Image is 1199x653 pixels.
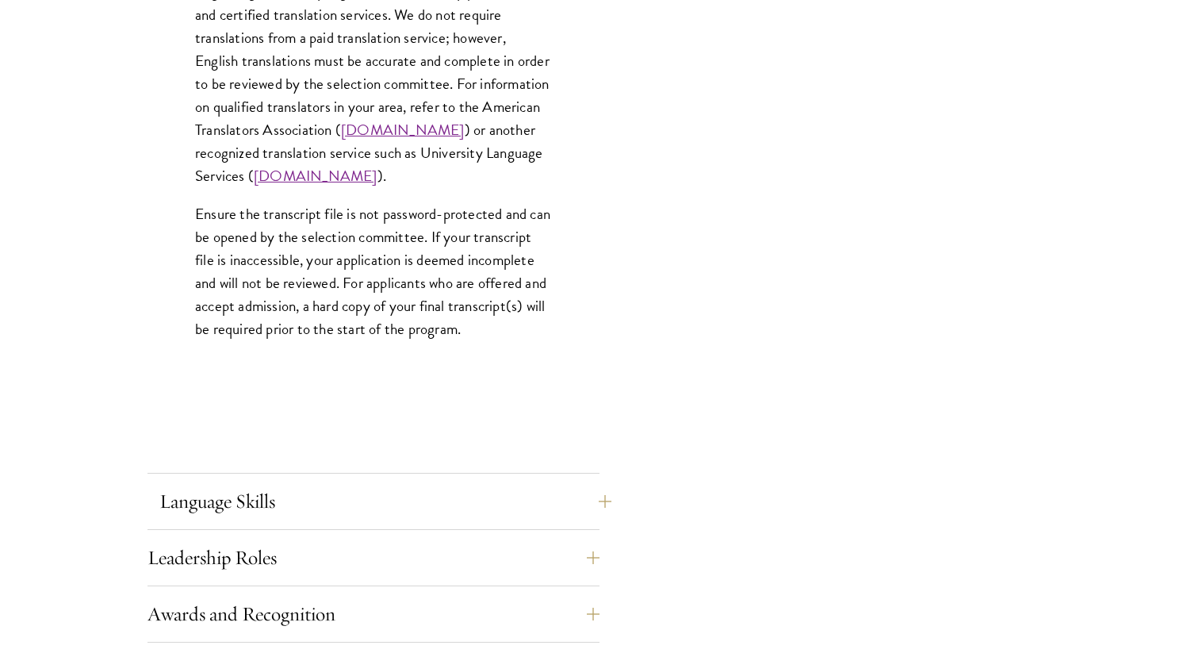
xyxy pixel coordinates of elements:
p: Ensure the transcript file is not password-protected and can be opened by the selection committee... [195,202,552,340]
a: [DOMAIN_NAME] [254,164,377,187]
button: Language Skills [159,482,611,520]
a: [DOMAIN_NAME] [341,118,465,141]
button: Leadership Roles [147,539,599,577]
button: Awards and Recognition [147,595,599,633]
